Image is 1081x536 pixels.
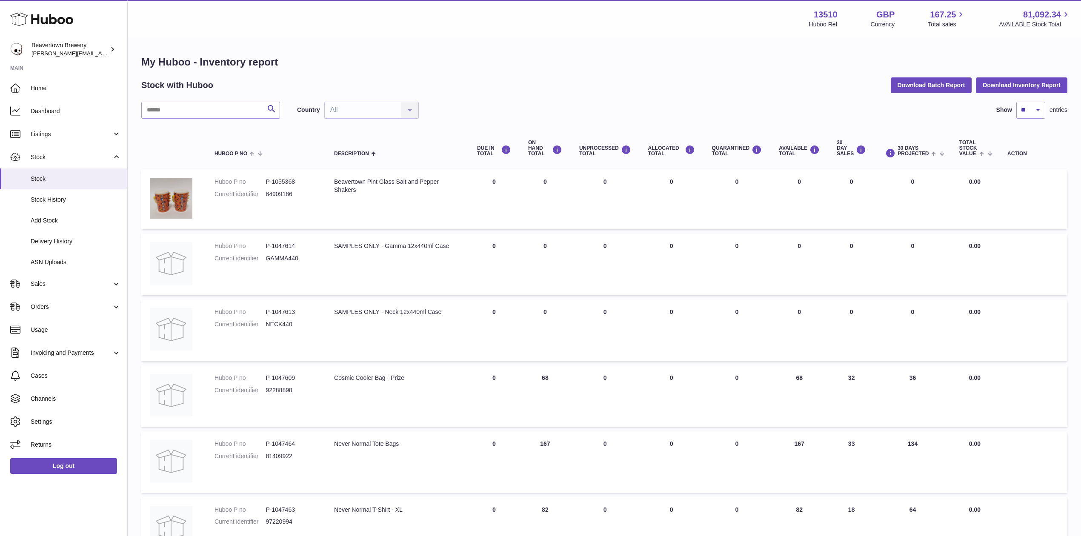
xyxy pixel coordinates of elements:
div: ON HAND Total [528,140,562,157]
dd: NECK440 [266,320,317,328]
dd: 81409922 [266,452,317,460]
td: 33 [828,431,875,493]
dd: 97220994 [266,518,317,526]
div: Never Normal T-Shirt - XL [334,506,460,514]
span: Channels [31,395,121,403]
span: 0 [735,440,739,447]
td: 0 [640,431,704,493]
dt: Huboo P no [214,440,266,448]
dd: P-1047614 [266,242,317,250]
span: [PERSON_NAME][EMAIL_ADDRESS][PERSON_NAME][DOMAIN_NAME] [31,50,216,57]
dd: P-1047463 [266,506,317,514]
td: 0 [875,169,951,229]
span: Total stock value [959,140,977,157]
dt: Huboo P no [214,374,266,382]
td: 32 [828,365,875,427]
dd: GAMMA440 [266,254,317,262]
td: 0 [640,365,704,427]
dt: Huboo P no [214,242,266,250]
div: Currency [871,20,895,29]
td: 0 [770,234,828,295]
button: Download Inventory Report [976,77,1067,93]
td: 167 [520,431,571,493]
dt: Current identifier [214,254,266,262]
span: Delivery History [31,237,121,245]
td: 0 [640,234,704,295]
strong: GBP [876,9,895,20]
td: 0 [520,234,571,295]
td: 68 [520,365,571,427]
span: Stock [31,153,112,161]
div: AVAILABLE Total [779,145,820,157]
td: 0 [875,234,951,295]
div: DUE IN TOTAL [477,145,511,157]
span: Dashboard [31,107,121,115]
td: 0 [469,169,520,229]
span: 0 [735,308,739,315]
a: Log out [10,458,117,473]
td: 0 [571,169,640,229]
span: AVAILABLE Stock Total [999,20,1071,29]
div: ALLOCATED Total [648,145,695,157]
label: Country [297,106,320,114]
td: 0 [640,169,704,229]
td: 0 [828,299,875,361]
span: 167.25 [930,9,956,20]
span: entries [1050,106,1067,114]
td: 0 [469,365,520,427]
div: Huboo Ref [809,20,838,29]
img: Matthew.McCormack@beavertownbrewery.co.uk [10,43,23,56]
td: 134 [875,431,951,493]
span: Stock [31,175,121,183]
td: 0 [520,299,571,361]
span: Add Stock [31,217,121,225]
span: 0.00 [969,440,981,447]
td: 0 [770,299,828,361]
td: 0 [571,365,640,427]
div: Never Normal Tote Bags [334,440,460,448]
img: product image [150,178,192,219]
dd: P-1047613 [266,308,317,316]
span: ASN Uploads [31,258,121,266]
td: 36 [875,365,951,427]
span: Home [31,84,121,92]
dt: Current identifier [214,518,266,526]
td: 0 [770,169,828,229]
dt: Current identifier [214,452,266,460]
span: 30 DAYS PROJECTED [898,145,929,157]
div: SAMPLES ONLY - Neck 12x440ml Case [334,308,460,316]
strong: 13510 [814,9,838,20]
td: 0 [640,299,704,361]
a: 81,092.34 AVAILABLE Stock Total [999,9,1071,29]
div: SAMPLES ONLY - Gamma 12x440ml Case [334,242,460,250]
div: UNPROCESSED Total [579,145,631,157]
span: 0.00 [969,178,981,185]
dt: Huboo P no [214,178,266,186]
span: 0.00 [969,242,981,249]
h1: My Huboo - Inventory report [141,55,1067,69]
td: 0 [571,299,640,361]
span: Returns [31,441,121,449]
div: Beavertown Brewery [31,41,108,57]
span: 0 [735,178,739,185]
dd: P-1055368 [266,178,317,186]
dd: P-1047609 [266,374,317,382]
span: Settings [31,418,121,426]
dt: Huboo P no [214,506,266,514]
img: product image [150,374,192,416]
img: product image [150,242,192,285]
td: 0 [520,169,571,229]
span: 81,092.34 [1023,9,1061,20]
button: Download Batch Report [891,77,972,93]
span: 0 [735,374,739,381]
span: Orders [31,303,112,311]
div: QUARANTINED Total [712,145,762,157]
div: 30 DAY SALES [837,140,866,157]
td: 0 [469,431,520,493]
span: Usage [31,326,121,334]
span: Cases [31,372,121,380]
dd: P-1047464 [266,440,317,448]
div: Beavertown Pint Glass Salt and Pepper Shakers [334,178,460,194]
span: 0 [735,242,739,249]
td: 0 [875,299,951,361]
